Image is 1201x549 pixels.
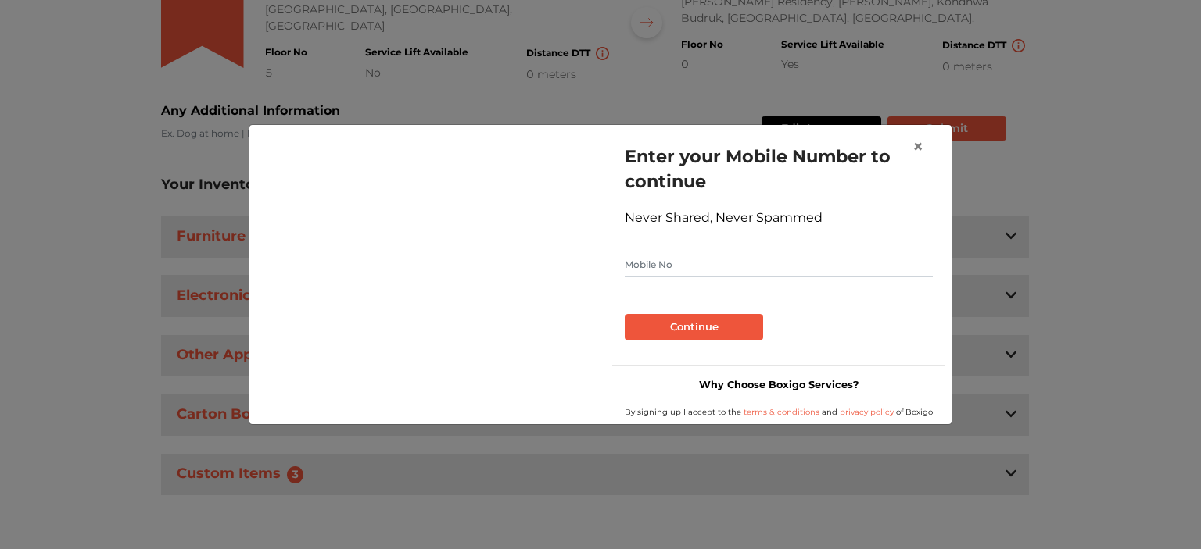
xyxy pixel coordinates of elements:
[837,407,896,417] a: privacy policy
[744,407,822,417] a: terms & conditions
[900,125,936,169] button: Close
[625,314,763,340] button: Continue
[612,379,945,390] h3: Why Choose Boxigo Services?
[625,209,933,227] div: Never Shared, Never Spammed
[612,406,945,418] div: By signing up I accept to the and of Boxigo
[625,252,933,277] input: Mobile No
[912,135,923,158] span: ×
[625,144,933,194] h1: Enter your Mobile Number to continue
